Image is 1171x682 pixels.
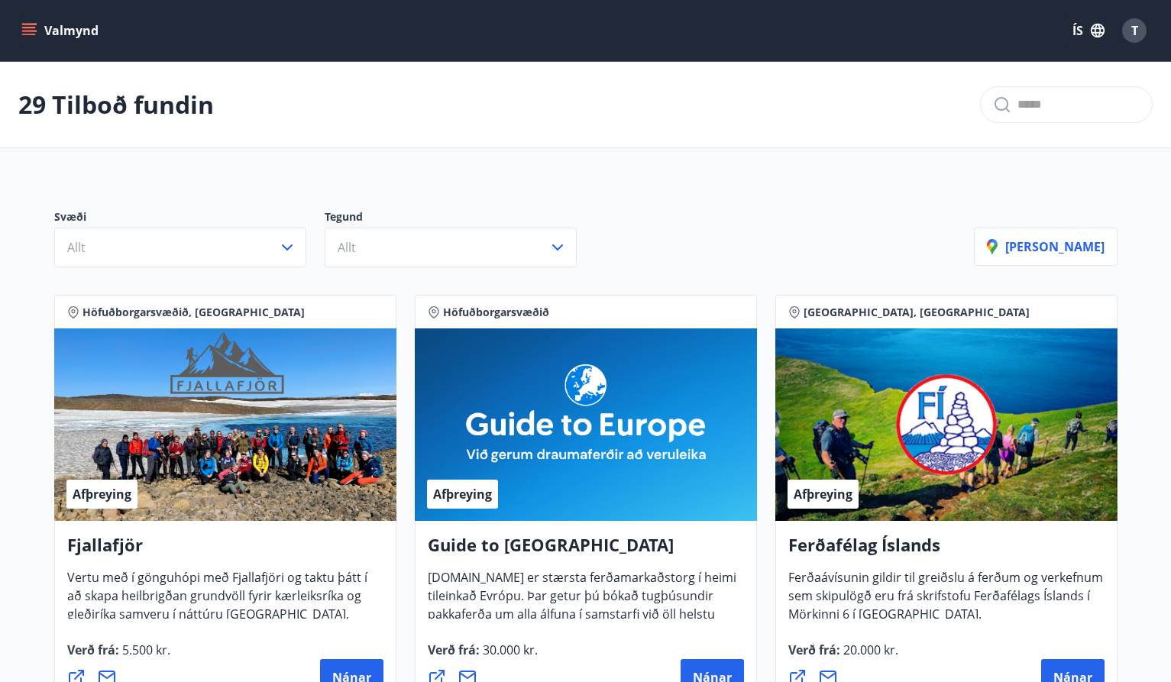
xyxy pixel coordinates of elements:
[325,209,595,228] p: Tegund
[1116,12,1153,49] button: T
[18,17,105,44] button: menu
[325,228,577,267] button: Allt
[67,642,170,671] span: Verð frá :
[338,239,356,256] span: Allt
[428,569,736,671] span: [DOMAIN_NAME] er stærsta ferðamarkaðstorg í heimi tileinkað Evrópu. Þar getur þú bókað tugþúsundi...
[18,88,214,121] p: 29 Tilboð fundin
[54,209,325,228] p: Svæði
[54,228,306,267] button: Allt
[804,305,1030,320] span: [GEOGRAPHIC_DATA], [GEOGRAPHIC_DATA]
[428,533,744,568] h4: Guide to [GEOGRAPHIC_DATA]
[974,228,1118,266] button: [PERSON_NAME]
[1064,17,1113,44] button: ÍS
[794,486,852,503] span: Afþreying
[433,486,492,503] span: Afþreying
[788,533,1105,568] h4: Ferðafélag Íslands
[119,642,170,658] span: 5.500 kr.
[428,642,538,671] span: Verð frá :
[987,238,1105,255] p: [PERSON_NAME]
[480,642,538,658] span: 30.000 kr.
[82,305,305,320] span: Höfuðborgarsvæðið, [GEOGRAPHIC_DATA]
[443,305,549,320] span: Höfuðborgarsvæðið
[67,569,367,635] span: Vertu með í gönguhópi með Fjallafjöri og taktu þátt í að skapa heilbrigðan grundvöll fyrir kærlei...
[67,533,383,568] h4: Fjallafjör
[73,486,131,503] span: Afþreying
[788,642,898,671] span: Verð frá :
[1131,22,1138,39] span: T
[840,642,898,658] span: 20.000 kr.
[67,239,86,256] span: Allt
[788,569,1103,635] span: Ferðaávísunin gildir til greiðslu á ferðum og verkefnum sem skipulögð eru frá skrifstofu Ferðafél...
